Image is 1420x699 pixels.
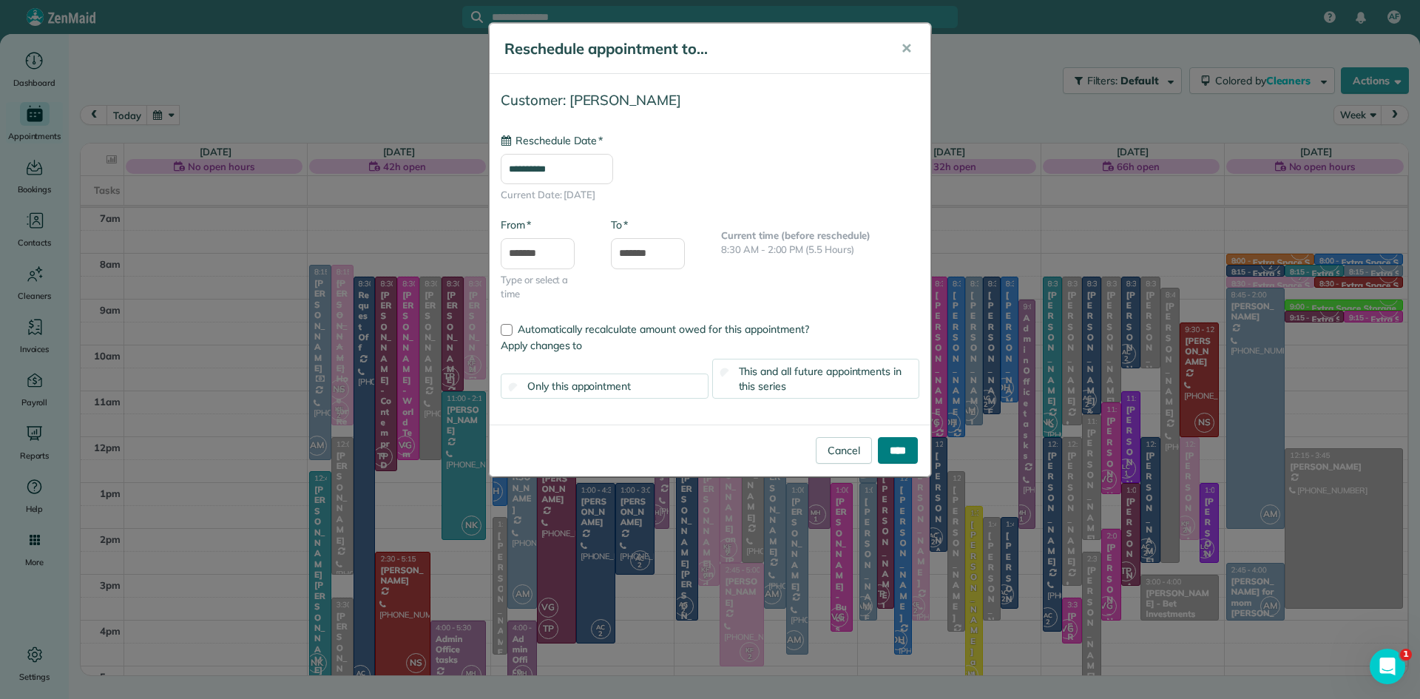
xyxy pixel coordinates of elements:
iframe: Intercom live chat [1370,649,1405,684]
input: This and all future appointments in this series [720,368,729,377]
span: ✕ [901,40,912,57]
h5: Reschedule appointment to... [504,38,880,59]
span: Current Date: [DATE] [501,188,919,203]
label: To [611,217,628,232]
p: 8:30 AM - 2:00 PM (5.5 Hours) [721,243,919,257]
a: Cancel [816,437,872,464]
label: Reschedule Date [501,133,603,148]
label: From [501,217,531,232]
span: This and all future appointments in this series [739,365,902,393]
span: Type or select a time [501,273,589,302]
h4: Customer: [PERSON_NAME] [501,92,919,108]
label: Apply changes to [501,338,919,353]
span: Automatically recalculate amount owed for this appointment? [518,323,809,336]
input: Only this appointment [509,382,518,392]
span: 1 [1400,649,1412,661]
span: Only this appointment [527,379,631,393]
b: Current time (before reschedule) [721,229,870,241]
